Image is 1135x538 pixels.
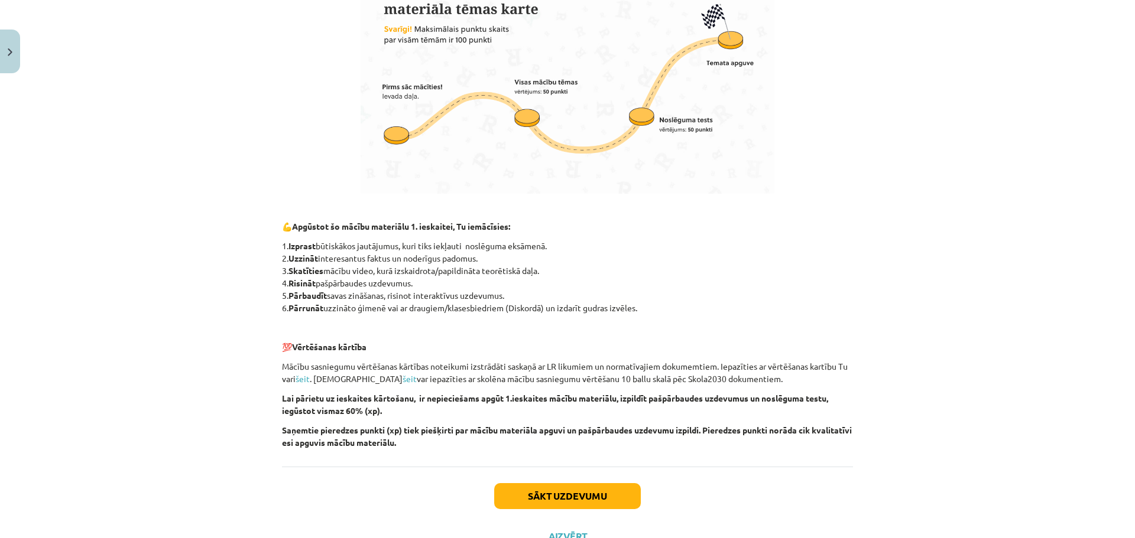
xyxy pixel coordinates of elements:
p: 1. būtiskākos jautājumus, kuri tiks iekļauti noslēguma eksāmenā. 2. interesantus faktus un noderī... [282,240,853,314]
button: Sākt uzdevumu [494,483,641,509]
p: Mācību sasniegumu vērtēšanas kārtības noteikumi izstrādāti saskaņā ar LR likumiem un normatīvajie... [282,360,853,385]
strong: Lai pārietu uz ieskaites kārtošanu, ir nepieciešams apgūt 1.ieskaites mācību materiālu, izpildīt ... [282,393,828,416]
p: 💯 [282,341,853,353]
strong: Vērtēšanas kārtība [292,341,367,352]
strong: Pārbaudīt [288,290,327,301]
strong: Uzzināt [288,253,318,263]
a: šeit [296,373,310,384]
strong: Saņemtie pieredzes punkti (xp) tiek piešķirti par mācību materiāla apguvi un pašpārbaudes uzdevum... [282,425,852,448]
a: šeit [403,373,417,384]
strong: Pārrunāt [288,302,323,313]
strong: Skatīties [288,265,323,276]
strong: Risināt [288,278,316,288]
strong: Apgūstot šo mācību materiālu 1. ieskaitei, Tu iemācīsies: [292,221,510,231]
strong: Izprast [288,240,316,251]
p: 💪 [282,220,853,233]
img: icon-close-lesson-0947bae3869378f0d4975bcd49f059093ad1ed9edebbc8119c70593378902aed.svg [8,48,12,56]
